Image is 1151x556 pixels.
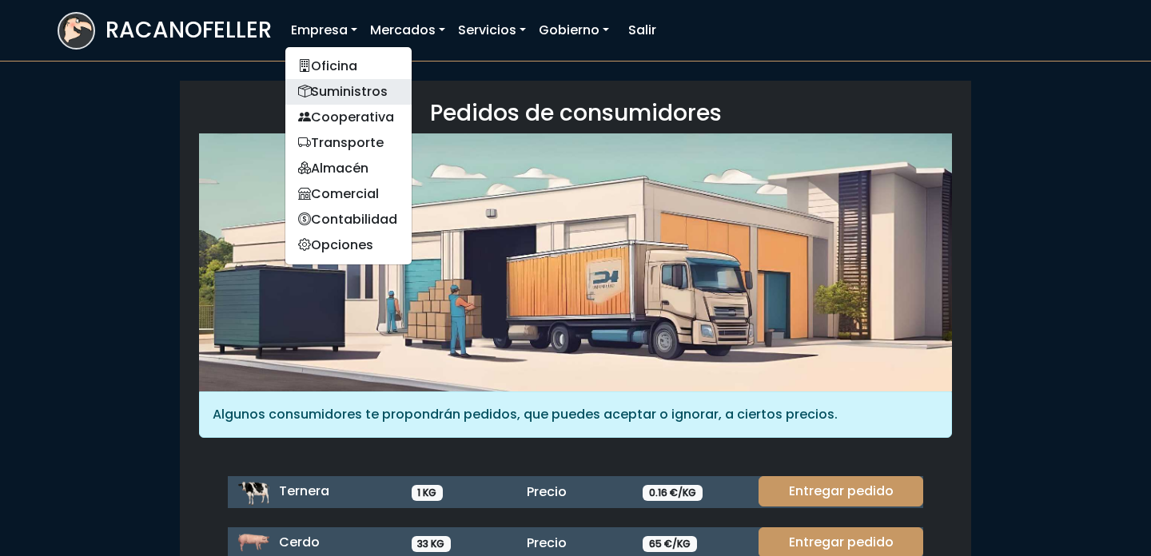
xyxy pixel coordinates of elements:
[237,476,269,508] img: ternera.png
[285,79,412,105] a: Suministros
[364,14,452,46] a: Mercados
[285,105,412,130] a: Cooperativa
[643,536,697,552] span: 65 €/KG
[285,54,412,79] a: Oficina
[279,533,320,551] span: Cerdo
[285,207,412,232] a: Contabilidad
[199,391,952,438] div: Algunos consumidores te propondrán pedidos, que puedes aceptar o ignorar, a ciertos precios.
[285,130,412,156] a: Transporte
[199,133,952,391] img: orders.jpg
[622,14,663,46] a: Salir
[285,156,412,181] a: Almacén
[285,181,412,207] a: Comercial
[285,14,364,46] a: Empresa
[285,232,412,258] a: Opciones
[517,534,633,553] div: Precio
[412,536,452,552] span: 33 KG
[532,14,615,46] a: Gobierno
[58,8,272,54] a: RACANOFELLER
[59,14,94,44] img: logoracarojo.png
[106,17,272,44] h3: RACANOFELLER
[643,485,703,501] span: 0.16 €/KG
[199,100,952,127] h3: Pedidos de consumidores
[412,485,444,501] span: 1 KG
[759,476,923,506] a: Entregar pedido
[517,483,633,502] div: Precio
[452,14,532,46] a: Servicios
[279,482,329,500] span: Ternera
